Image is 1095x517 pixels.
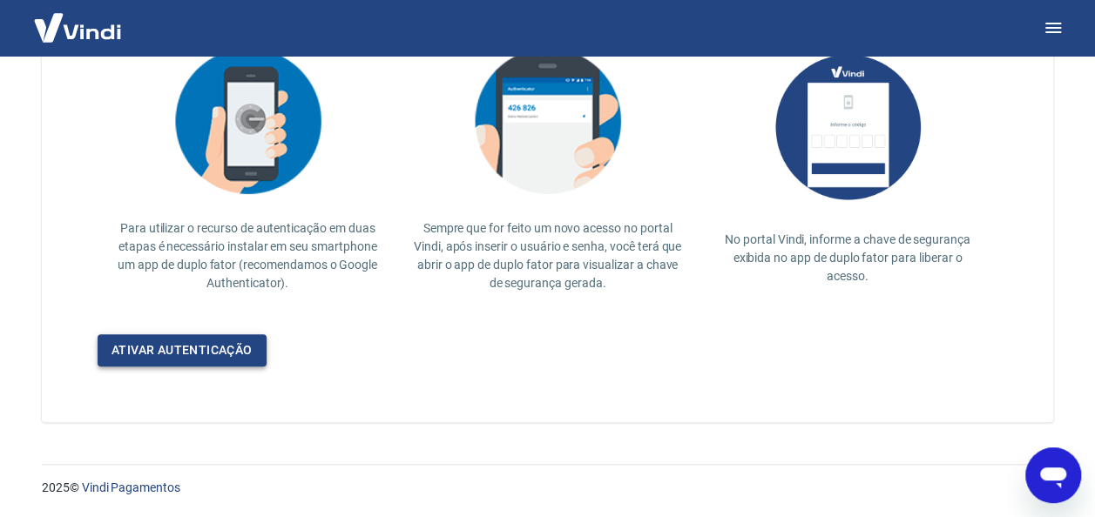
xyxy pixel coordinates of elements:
img: AUbNX1O5CQAAAABJRU5ErkJggg== [760,37,935,217]
a: Vindi Pagamentos [82,480,180,494]
p: 2025 © [42,479,1053,497]
p: Para utilizar o recurso de autenticação em duas etapas é necessário instalar em seu smartphone um... [112,219,383,292]
a: Ativar autenticação [98,334,267,366]
img: explication-mfa3.c449ef126faf1c3e3bb9.png [460,37,634,205]
iframe: Botão para abrir a janela de mensagens [1025,447,1081,503]
img: Vindi [21,1,134,54]
img: explication-mfa2.908d58f25590a47144d3.png [160,37,335,205]
p: Sempre que for feito um novo acesso no portal Vindi, após inserir o usuário e senha, você terá qu... [411,219,683,292]
p: No portal Vindi, informe a chave de segurança exibida no app de duplo fator para liberar o acesso. [712,231,983,285]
